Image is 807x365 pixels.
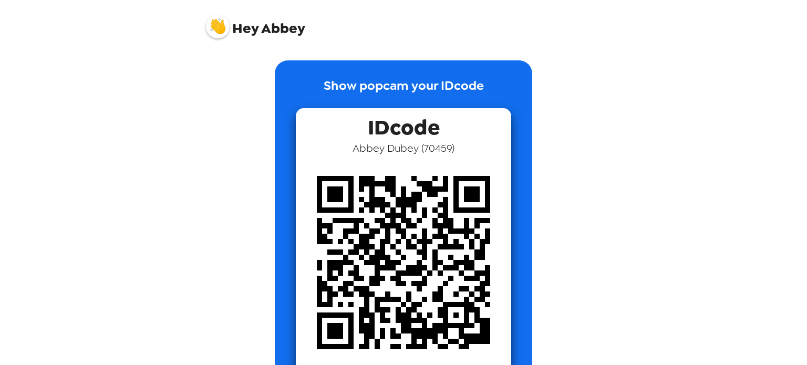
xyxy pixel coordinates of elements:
[206,15,230,38] img: profile pic
[206,9,305,36] span: Abbey
[232,19,258,38] span: Hey
[324,76,484,108] p: Show popcam your IDcode
[368,108,440,141] span: IDcode
[353,141,454,155] span: Abbey Dubey ( 70459 )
